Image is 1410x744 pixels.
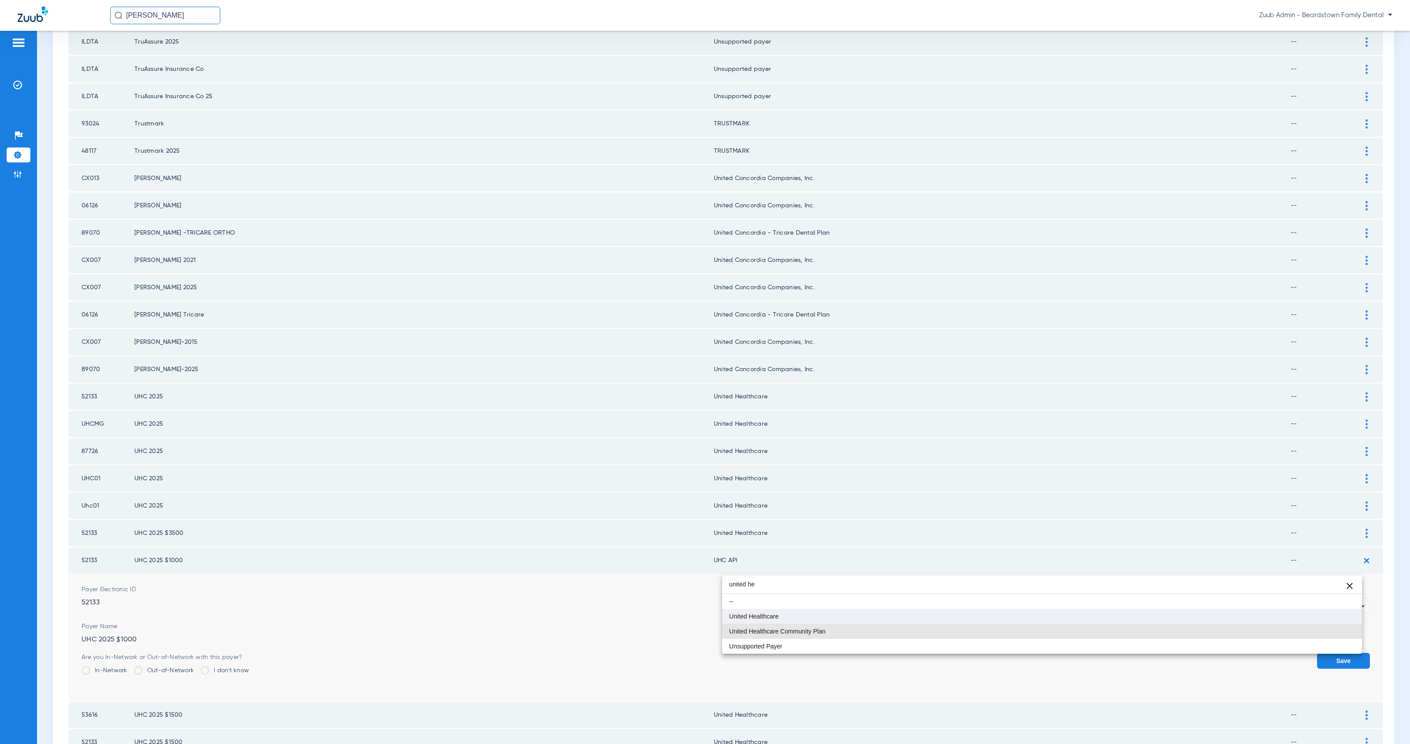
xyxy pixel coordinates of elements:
[729,628,826,634] span: United Healthcare Community Plan
[729,643,783,649] span: Unsupported Payer
[729,613,779,619] span: United Healthcare
[729,598,733,604] span: --
[1339,575,1360,597] button: Clear
[722,575,1362,593] input: dropdown search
